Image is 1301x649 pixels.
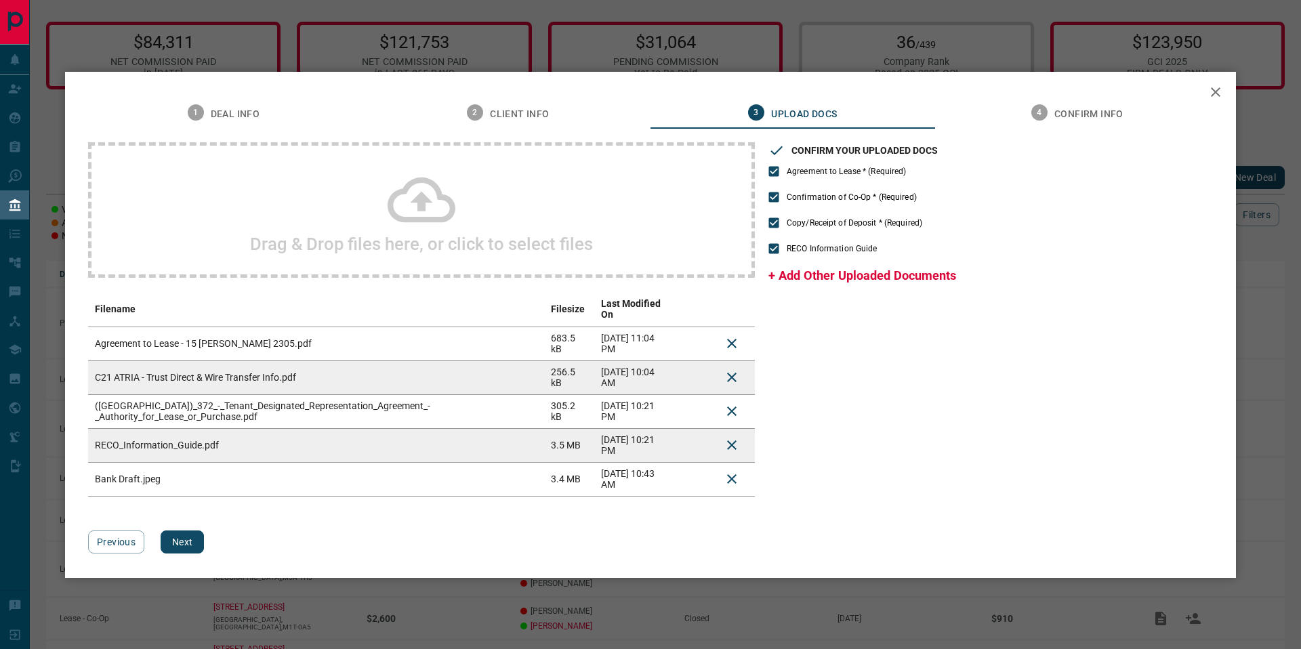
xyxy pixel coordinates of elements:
[594,327,675,360] td: [DATE] 11:04 PM
[787,217,922,229] span: Copy/Receipt of Deposit * (Required)
[716,463,748,495] button: Delete
[787,165,907,177] span: Agreement to Lease * (Required)
[594,428,675,462] td: [DATE] 10:21 PM
[594,291,675,327] th: Last Modified On
[716,327,748,360] button: Delete
[490,108,549,121] span: Client Info
[88,360,544,394] td: C21 ATRIA - Trust Direct & Wire Transfer Info.pdf
[771,108,837,121] span: Upload Docs
[1054,108,1123,121] span: Confirm Info
[473,108,478,117] text: 2
[544,428,594,462] td: 3.5 MB
[716,429,748,461] button: Delete
[88,327,544,360] td: Agreement to Lease - 15 [PERSON_NAME] 2305.pdf
[211,108,260,121] span: Deal Info
[250,234,593,254] h2: Drag & Drop files here, or click to select files
[791,145,938,156] h3: CONFIRM YOUR UPLOADED DOCS
[544,327,594,360] td: 683.5 kB
[88,394,544,428] td: ([GEOGRAPHIC_DATA])_372_-_Tenant_Designated_Representation_Agreement_-_Authority_for_Lease_or_Pur...
[787,191,917,203] span: Confirmation of Co-Op * (Required)
[193,108,198,117] text: 1
[594,360,675,394] td: [DATE] 10:04 AM
[1037,108,1041,117] text: 4
[88,291,544,327] th: Filename
[787,243,877,255] span: RECO Information Guide
[594,394,675,428] td: [DATE] 10:21 PM
[544,291,594,327] th: Filesize
[716,361,748,394] button: Delete
[88,428,544,462] td: RECO_Information_Guide.pdf
[161,530,204,553] button: Next
[88,462,544,496] td: Bank Draft.jpeg
[709,291,755,327] th: delete file action column
[544,360,594,394] td: 256.5 kB
[754,108,759,117] text: 3
[675,291,709,327] th: download action column
[544,462,594,496] td: 3.4 MB
[88,530,144,553] button: Previous
[594,462,675,496] td: [DATE] 10:43 AM
[716,395,748,427] button: Delete
[768,268,956,282] span: + Add Other Uploaded Documents
[544,394,594,428] td: 305.2 kB
[88,142,755,278] div: Drag & Drop files here, or click to select files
